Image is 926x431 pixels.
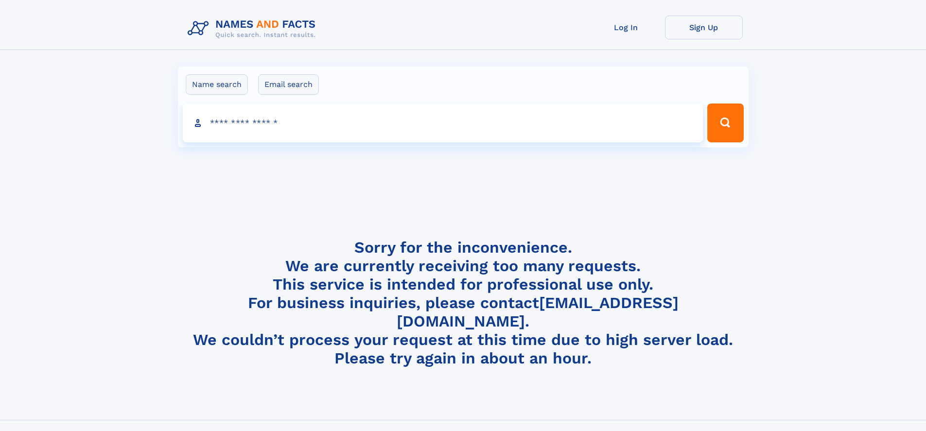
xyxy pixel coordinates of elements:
[665,16,743,39] a: Sign Up
[258,74,319,95] label: Email search
[184,16,324,42] img: Logo Names and Facts
[397,293,679,330] a: [EMAIL_ADDRESS][DOMAIN_NAME]
[183,103,703,142] input: search input
[184,238,743,368] h4: Sorry for the inconvenience. We are currently receiving too many requests. This service is intend...
[186,74,248,95] label: Name search
[707,103,743,142] button: Search Button
[587,16,665,39] a: Log In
